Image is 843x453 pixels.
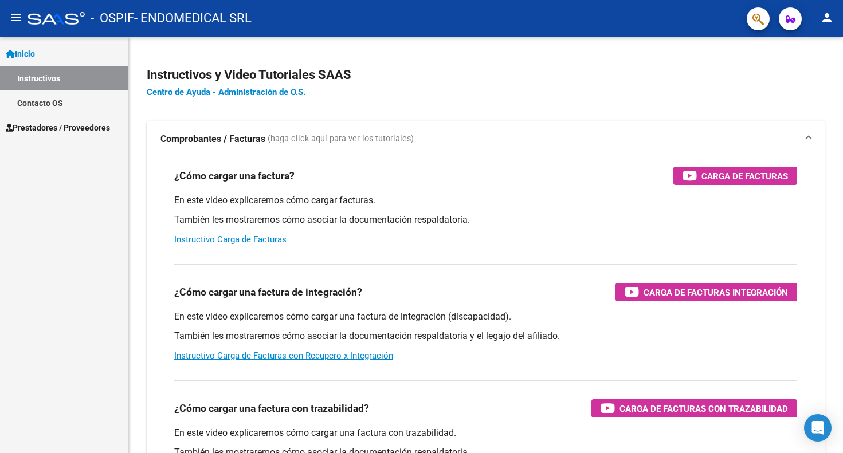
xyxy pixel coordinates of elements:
[820,11,834,25] mat-icon: person
[9,11,23,25] mat-icon: menu
[174,350,393,361] a: Instructivo Carga de Facturas con Recupero x Integración
[134,6,252,31] span: - ENDOMEDICAL SRL
[6,48,35,60] span: Inicio
[673,167,797,185] button: Carga de Facturas
[644,285,788,300] span: Carga de Facturas Integración
[174,427,797,439] p: En este video explicaremos cómo cargar una factura con trazabilidad.
[147,121,825,157] mat-expansion-panel-header: Comprobantes / Facturas (haga click aquí para ver los tutoriales)
[160,133,265,145] strong: Comprobantes / Facturas
[268,133,414,145] span: (haga click aquí para ver los tutoriales)
[174,400,369,416] h3: ¿Cómo cargar una factura con trazabilidad?
[174,214,797,226] p: También les mostraremos cómo asociar la documentación respaldatoria.
[6,121,110,134] span: Prestadores / Proveedores
[147,64,825,86] h2: Instructivos y Video Tutoriales SAAS
[174,168,295,184] h3: ¿Cómo cargar una factura?
[174,330,797,342] p: También les mostraremos cómo asociar la documentación respaldatoria y el legajo del afiliado.
[701,169,788,183] span: Carga de Facturas
[147,87,305,97] a: Centro de Ayuda - Administración de O.S.
[615,283,797,301] button: Carga de Facturas Integración
[619,401,788,416] span: Carga de Facturas con Trazabilidad
[91,6,134,31] span: - OSPIF
[804,414,832,442] div: Open Intercom Messenger
[591,399,797,417] button: Carga de Facturas con Trazabilidad
[174,194,797,207] p: En este video explicaremos cómo cargar facturas.
[174,234,287,245] a: Instructivo Carga de Facturas
[174,284,362,300] h3: ¿Cómo cargar una factura de integración?
[174,310,797,323] p: En este video explicaremos cómo cargar una factura de integración (discapacidad).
